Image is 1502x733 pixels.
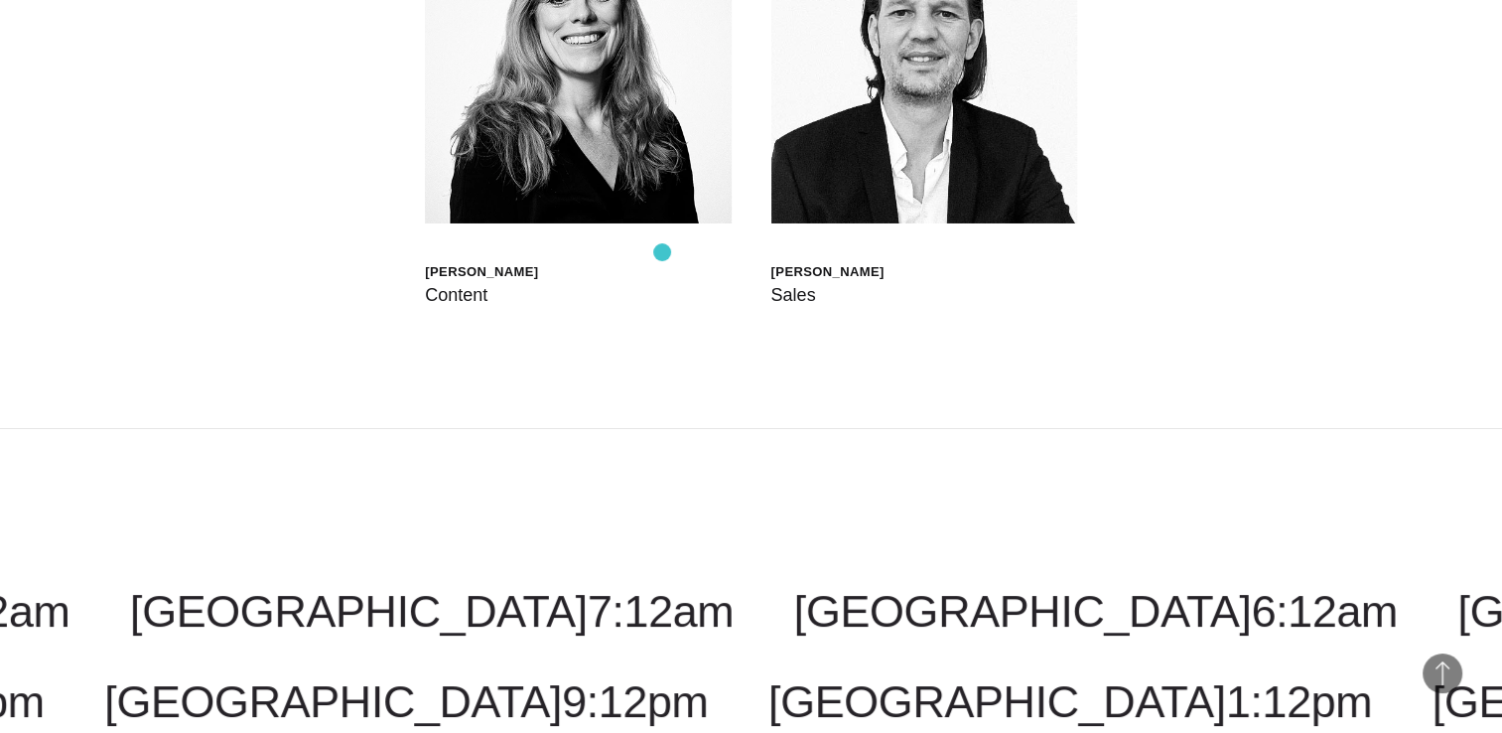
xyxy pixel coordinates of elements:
[1251,586,1397,637] span: 6:12am
[1226,676,1372,727] span: 1:12pm
[425,281,538,309] div: Content
[794,586,1398,637] a: [GEOGRAPHIC_DATA]6:12am
[130,586,734,637] a: [GEOGRAPHIC_DATA]7:12am
[425,263,538,280] div: [PERSON_NAME]
[771,263,885,280] div: [PERSON_NAME]
[771,281,885,309] div: Sales
[1423,654,1462,693] button: Back to Top
[562,676,708,727] span: 9:12pm
[104,676,708,727] a: [GEOGRAPHIC_DATA]9:12pm
[588,586,734,637] span: 7:12am
[768,676,1372,727] a: [GEOGRAPHIC_DATA]1:12pm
